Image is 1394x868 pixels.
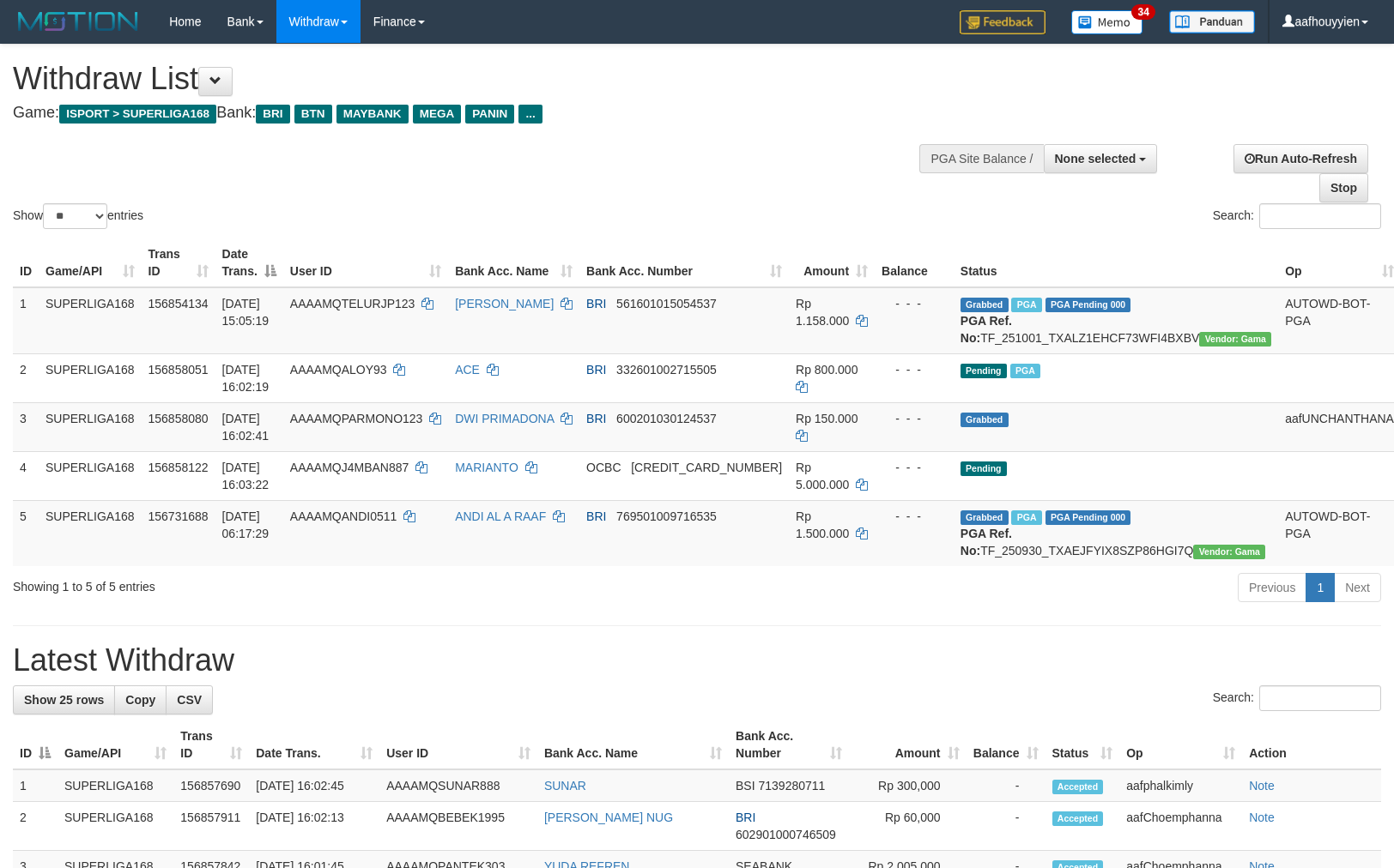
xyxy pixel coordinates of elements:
[1259,685,1381,711] input: Search:
[13,451,39,500] td: 4
[875,238,954,287] th: Balance
[537,720,729,769] th: Bank Acc. Name: activate to sort column ascending
[882,295,947,312] div: - - -
[759,779,826,793] span: Copy 7139280711 to clipboard
[1045,720,1120,769] th: Status: activate to sort column ascending
[59,105,216,124] span: ISPORT > SUPERLIGA168
[849,720,967,769] th: Amount: activate to sort column ascending
[455,297,554,310] a: [PERSON_NAME]
[290,509,397,523] span: AAAAMQANDI0511
[39,451,142,500] td: SUPERLIGA168
[967,720,1045,769] th: Balance: activate to sort column ascending
[882,361,947,378] div: - - -
[13,685,115,714] a: Show 25 rows
[455,363,480,377] a: ACE
[148,461,209,474] span: 156858122
[919,144,1043,173] div: PGA Site Balance /
[222,412,270,443] span: [DATE] 16:02:41
[1169,10,1255,33] img: panduan.png
[736,779,755,793] span: BSI
[148,412,209,425] span: 156858080
[631,461,782,474] span: Copy 693816522488 to clipboard
[13,769,58,802] td: 1
[1319,173,1368,202] a: Stop
[39,238,142,287] th: Game/API: activate to sort column ascending
[1238,573,1306,602] a: Previous
[455,461,518,474] a: MARIANTO
[24,693,104,707] span: Show 25 rows
[465,105,514,124] span: PANIN
[222,509,270,540] span: [DATE] 06:17:29
[222,363,270,394] span: [DATE] 16:02:19
[39,402,142,451] td: SUPERLIGA168
[544,811,673,824] a: [PERSON_NAME] NUG
[290,297,415,310] span: AAAAMQTELURJP123
[1213,203,1381,229] label: Search:
[13,643,1381,678] h1: Latest Withdraw
[455,412,554,425] a: DWI PRIMADONA
[177,693,202,707] span: CSV
[1193,545,1265,559] span: Vendor URL: https://trx31.1velocity.biz
[166,685,213,714] a: CSV
[729,720,849,769] th: Bank Acc. Number: activate to sort column ascending
[1119,720,1242,769] th: Op: activate to sort column ascending
[43,203,107,229] select: Showentries
[1233,144,1368,173] a: Run Auto-Refresh
[1052,780,1104,794] span: Accepted
[616,297,717,310] span: Copy 561601015054537 to clipboard
[736,828,836,841] span: Copy 602901000746509 to clipboard
[849,769,967,802] td: Rp 300,000
[215,238,283,287] th: Date Trans.: activate to sort column descending
[13,62,912,96] h1: Withdraw List
[967,802,1045,851] td: -
[148,363,209,377] span: 156858051
[58,720,173,769] th: Game/API: activate to sort column ascending
[961,314,1012,345] b: PGA Ref. No:
[13,238,39,287] th: ID
[789,238,875,287] th: Amount: activate to sort column ascending
[142,238,215,287] th: Trans ID: activate to sort column ascending
[1011,510,1041,525] span: Marked by aafromsomean
[961,461,1007,476] span: Pending
[736,811,755,824] span: BRI
[290,461,409,474] span: AAAAMQJ4MBAN887
[882,410,947,427] div: - - -
[249,720,379,769] th: Date Trans.: activate to sort column ascending
[1045,298,1131,312] span: PGA Pending
[13,571,568,595] div: Showing 1 to 5 of 5 entries
[1071,10,1143,34] img: Button%20Memo.svg
[961,510,1009,525] span: Grabbed
[379,769,537,802] td: AAAAMQSUNAR888
[1131,4,1155,20] span: 34
[39,500,142,566] td: SUPERLIGA168
[13,203,143,229] label: Show entries
[1010,364,1040,378] span: Marked by aafsengchandara
[796,509,849,540] span: Rp 1.500.000
[544,779,586,793] a: SUNAR
[954,500,1278,566] td: TF_250930_TXAEJFYIX8SZP86HGI7Q
[1044,144,1158,173] button: None selected
[796,363,858,377] span: Rp 800.000
[1119,802,1242,851] td: aafChoemphanna
[961,364,1007,378] span: Pending
[256,105,289,124] span: BRI
[13,353,39,402] td: 2
[125,693,155,707] span: Copy
[1045,510,1131,525] span: PGA Pending
[13,500,39,566] td: 5
[586,461,621,474] span: OCBC
[249,802,379,851] td: [DATE] 16:02:13
[413,105,462,124] span: MEGA
[586,297,606,310] span: BRI
[1213,685,1381,711] label: Search:
[173,769,249,802] td: 156857690
[1334,573,1381,602] a: Next
[1055,152,1136,166] span: None selected
[796,297,849,328] span: Rp 1.158.000
[579,238,789,287] th: Bank Acc. Number: activate to sort column ascending
[518,105,542,124] span: ...
[13,802,58,851] td: 2
[148,297,209,310] span: 156854134
[796,412,858,425] span: Rp 150.000
[58,769,173,802] td: SUPERLIGA168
